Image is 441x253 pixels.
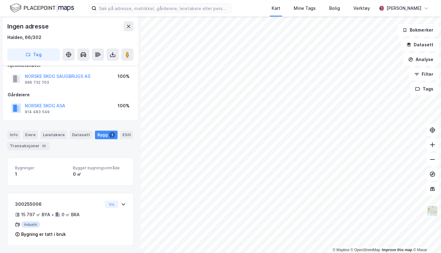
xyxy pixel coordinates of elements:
[109,132,115,138] div: 1
[401,39,439,51] button: Datasett
[329,5,340,12] div: Bolig
[10,3,74,13] img: logo.f888ab2527a4732fd821a326f86c7f29.svg
[62,211,80,218] div: 0 ㎡ BRA
[410,83,439,95] button: Tags
[7,48,60,61] button: Tag
[73,165,126,171] span: Bygget bygningsområde
[23,131,38,139] div: Eiere
[8,91,133,98] div: Gårdeiere
[70,131,92,139] div: Datasett
[386,5,421,12] div: [PERSON_NAME]
[397,24,439,36] button: Bokmerker
[118,73,130,80] div: 100%
[21,231,66,238] div: Bygning er tatt i bruk
[118,102,130,109] div: 100%
[7,21,50,31] div: Ingen adresse
[15,165,68,171] span: Bygninger
[272,5,280,12] div: Kart
[25,109,50,114] div: 914 483 549
[40,131,67,139] div: Leietakere
[7,131,20,139] div: Info
[120,131,133,139] div: ESG
[294,5,316,12] div: Mine Tags
[105,201,119,208] button: Vis
[333,248,349,252] a: Mapbox
[353,5,370,12] div: Verktøy
[403,53,439,66] button: Analyse
[7,34,41,41] div: Halden, 66/302
[96,4,231,13] input: Søk på adresse, matrikkel, gårdeiere, leietakere eller personer
[21,211,50,218] div: 15 797 ㎡ BYA
[382,248,412,252] a: Improve this map
[410,224,441,253] div: Kontrollprogram for chat
[51,212,54,217] div: •
[15,201,102,208] div: 300255006
[7,142,50,150] div: Transaksjoner
[351,248,380,252] a: OpenStreetMap
[73,171,126,178] div: 0 ㎡
[95,131,118,139] div: Bygg
[25,80,49,85] div: 996 732 703
[427,205,438,217] img: Z
[410,224,441,253] iframe: Chat Widget
[15,171,68,178] div: 1
[409,68,439,80] button: Filter
[41,143,47,149] div: 10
